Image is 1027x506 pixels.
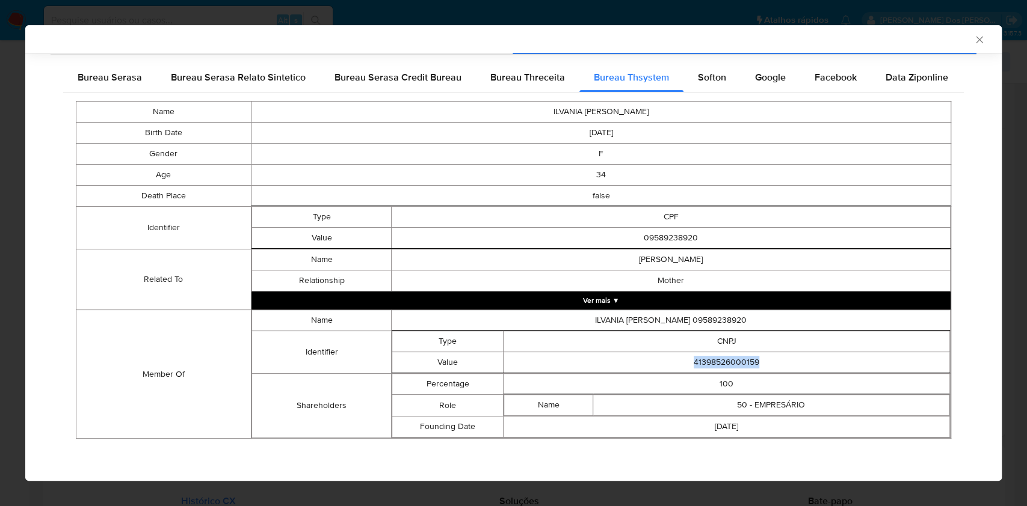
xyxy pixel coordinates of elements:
td: Gender [76,144,251,165]
td: Relationship [251,270,391,291]
td: Birth Date [76,123,251,144]
span: Facebook [815,70,857,84]
td: [PERSON_NAME] [392,249,951,270]
td: F [251,144,951,165]
span: Softon [698,70,726,84]
td: false [251,186,951,207]
span: Bureau Serasa [78,70,142,84]
td: Name [76,102,251,123]
td: Value [251,228,391,249]
td: Founding Date [392,416,504,437]
td: Name [251,310,391,331]
td: Shareholders [251,374,391,438]
td: 50 - EMPRESÁRIO [593,395,949,416]
td: ILVANIA [PERSON_NAME] 09589238920 [392,310,951,331]
span: Bureau Serasa Relato Sintetico [171,70,306,84]
button: Expand array [251,291,951,309]
td: Mother [392,270,951,291]
td: Identifier [251,331,391,374]
div: closure-recommendation-modal [25,25,1002,481]
td: Percentage [392,374,504,395]
span: Google [755,70,786,84]
td: Role [392,395,504,416]
td: ILVANIA [PERSON_NAME] [251,102,951,123]
td: 34 [251,165,951,186]
td: Identifier [76,207,251,249]
span: Data Ziponline [886,70,948,84]
td: Name [504,395,593,416]
td: CNPJ [504,331,950,352]
div: Detailed external info [63,63,964,92]
td: Member Of [76,310,251,439]
td: Type [251,207,391,228]
td: CPF [392,207,951,228]
td: Death Place [76,186,251,207]
td: [DATE] [504,416,950,437]
td: Age [76,165,251,186]
span: Bureau Threceita [490,70,565,84]
td: 100 [504,374,950,395]
td: Value [392,352,504,373]
td: 09589238920 [392,228,951,249]
td: [DATE] [251,123,951,144]
span: Bureau Serasa Credit Bureau [335,70,461,84]
button: Fechar a janela [973,34,984,44]
td: 41398526000159 [504,352,950,373]
td: Related To [76,249,251,310]
td: Name [251,249,391,270]
span: Bureau Thsystem [594,70,669,84]
td: Type [392,331,504,352]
